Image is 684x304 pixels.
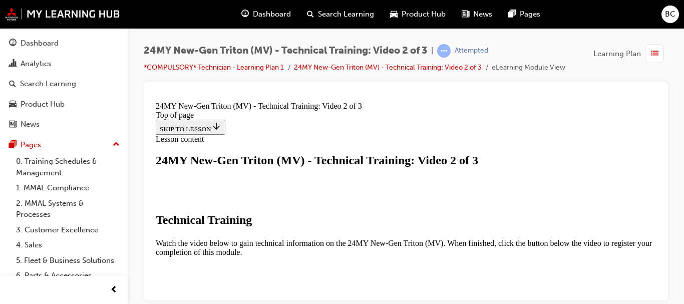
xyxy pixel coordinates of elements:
span: Dashboard [253,9,291,20]
span: News [473,9,492,20]
div: Dashboard [21,38,59,49]
button: Learning Plan [593,44,668,63]
span: search-icon [307,8,314,21]
button: DashboardAnalyticsSearch LearningProduct HubNews [4,32,124,136]
a: *COMPULSORY* Technician - Learning Plan 1 [144,63,284,72]
a: car-iconProduct Hub [382,4,454,25]
div: Attempted [455,46,488,56]
div: Product Hub [21,99,65,110]
span: up-icon [113,138,120,151]
span: list-icon [651,48,658,60]
span: Lesson content [4,37,52,46]
span: learningRecordVerb_ATTEMPT-icon [437,44,451,58]
span: Learning Plan [593,48,641,60]
a: guage-iconDashboard [233,4,299,25]
a: 1. MMAL Compliance [12,180,124,196]
a: 5. Fleet & Business Solutions [12,253,124,268]
a: Search Learning [4,75,124,93]
div: Top of page [4,13,504,22]
button: BC [661,6,679,23]
span: car-icon [390,8,398,21]
span: car-icon [9,100,17,109]
button: Pages [4,136,124,154]
div: 24MY New-Gen Triton (MV) - Technical Training: Video 2 of 3 [4,56,504,70]
a: pages-iconPages [500,4,548,25]
span: BC [665,9,675,20]
span: pages-icon [9,141,17,150]
a: News [4,115,124,134]
a: 6. Parts & Accessories [12,268,124,283]
div: 24MY New-Gen Triton (MV) - Technical Training: Video 2 of 3 [4,4,504,13]
span: Pages [520,9,540,20]
div: Analytics [21,58,52,70]
span: guage-icon [241,8,249,21]
a: 4. Sales [12,237,124,253]
p: Watch the video below to gain technical information on the 24MY New-Gen Triton (MV). When finishe... [4,141,504,159]
div: Pages [21,139,41,151]
span: search-icon [9,80,16,89]
span: chart-icon [9,60,17,69]
a: Analytics [4,55,124,73]
span: news-icon [462,8,469,21]
a: 2. MMAL Systems & Processes [12,196,124,222]
a: 0. Training Schedules & Management [12,154,124,180]
span: | [431,45,433,57]
span: news-icon [9,120,17,129]
a: 3. Customer Excellence [12,222,124,238]
span: prev-icon [110,284,118,296]
span: Product Hub [402,9,446,20]
span: pages-icon [508,8,516,21]
a: news-iconNews [454,4,500,25]
span: guage-icon [9,39,17,48]
div: Search Learning [20,78,76,90]
button: SKIP TO LESSON [4,22,74,37]
img: mmal [5,8,120,21]
li: eLearning Module View [492,62,565,74]
span: Search Learning [318,9,374,20]
a: Product Hub [4,95,124,114]
span: SKIP TO LESSON [8,28,70,35]
strong: Technical Training [4,116,100,129]
a: search-iconSearch Learning [299,4,382,25]
a: 24MY New-Gen Triton (MV) - Technical Training: Video 2 of 3 [294,63,482,72]
div: News [21,119,40,130]
a: Dashboard [4,34,124,53]
span: 24MY New-Gen Triton (MV) - Technical Training: Video 2 of 3 [144,45,427,57]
